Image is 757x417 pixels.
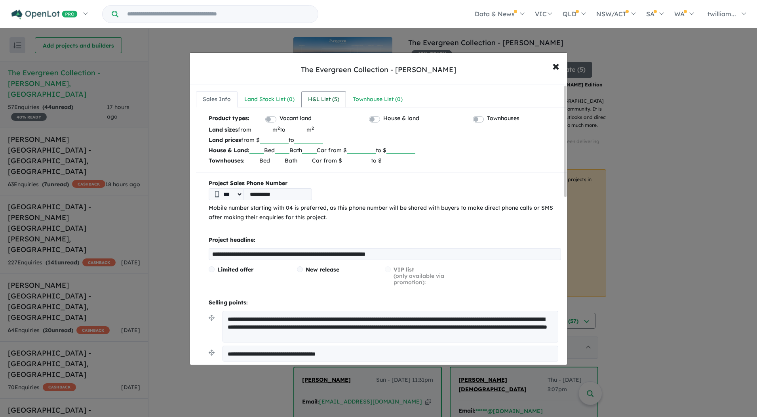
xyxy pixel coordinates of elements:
[209,203,561,222] p: Mobile number starting with 04 is preferred, as this phone number will be shared with buyers to m...
[209,157,245,164] b: Townhouses:
[209,114,249,124] b: Product types:
[209,155,561,166] p: Bed Bath Car from $ to $
[552,57,559,74] span: ×
[301,65,456,75] div: The Evergreen Collection - [PERSON_NAME]
[209,147,249,154] b: House & Land:
[120,6,316,23] input: Try estate name, suburb, builder or developer
[209,126,238,133] b: Land sizes
[203,95,231,104] div: Sales Info
[306,266,339,273] span: New release
[11,10,78,19] img: Openlot PRO Logo White
[244,95,295,104] div: Land Stock List ( 0 )
[209,315,215,321] img: drag.svg
[215,191,219,197] img: Phone icon
[209,179,561,188] b: Project Sales Phone Number
[353,95,403,104] div: Townhouse List ( 0 )
[308,95,339,104] div: H&L List ( 5 )
[209,145,561,155] p: Bed Bath Car from $ to $
[209,136,241,143] b: Land prices
[708,10,736,18] span: twilliam...
[209,298,561,308] p: Selling points:
[312,125,314,131] sup: 2
[487,114,519,123] label: Townhouses
[209,350,215,356] img: drag.svg
[217,266,253,273] span: Limited offer
[209,235,561,245] p: Project headline:
[209,124,561,135] p: from m to m
[209,135,561,145] p: from $ to
[278,125,280,131] sup: 2
[280,114,312,123] label: Vacant land
[383,114,419,123] label: House & land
